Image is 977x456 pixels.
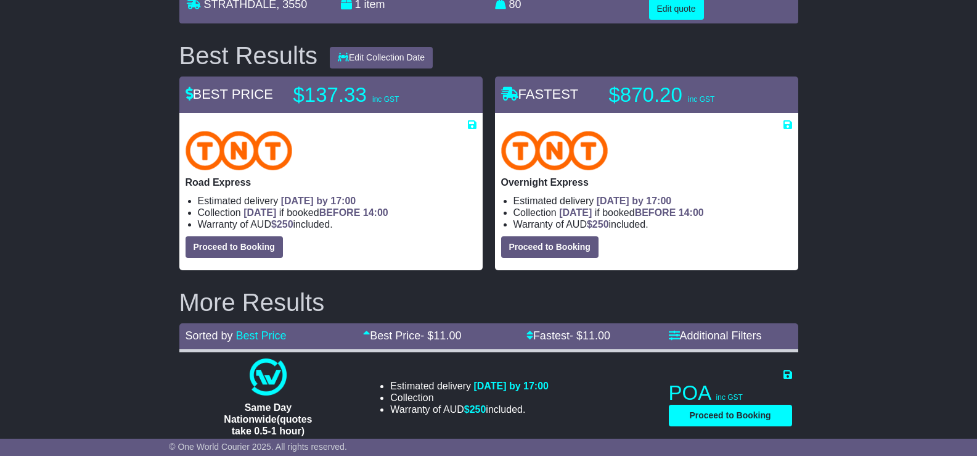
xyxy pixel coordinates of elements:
p: Road Express [186,176,476,188]
div: Best Results [173,42,324,69]
p: $137.33 [293,83,448,107]
button: Proceed to Booking [501,236,599,258]
span: BEFORE [635,207,676,218]
span: 250 [470,404,486,415]
a: Fastest- $11.00 [526,330,610,342]
span: © One World Courier 2025. All rights reserved. [169,442,347,452]
span: - $ [420,330,461,342]
span: BEST PRICE [186,86,273,102]
h2: More Results [179,289,798,316]
img: One World Courier: Same Day Nationwide(quotes take 0.5-1 hour) [250,359,287,396]
a: Best Price- $11.00 [363,330,461,342]
p: Overnight Express [501,176,792,188]
button: Edit Collection Date [330,47,433,68]
img: TNT Domestic: Overnight Express [501,131,608,170]
p: $870.20 [609,83,763,107]
span: if booked [243,207,388,218]
span: [DATE] [559,207,592,218]
p: POA [669,381,792,405]
span: BEFORE [319,207,361,218]
img: TNT Domestic: Road Express [186,131,293,170]
li: Warranty of AUD included. [390,404,549,415]
li: Warranty of AUD included. [198,218,476,230]
span: Same Day Nationwide(quotes take 0.5-1 hour) [224,402,312,436]
span: FASTEST [501,86,579,102]
span: inc GST [372,95,399,104]
span: Sorted by [186,330,233,342]
span: [DATE] by 17:00 [281,196,356,206]
li: Estimated delivery [390,380,549,392]
li: Estimated delivery [513,195,792,207]
a: Additional Filters [669,330,762,342]
span: 14:00 [363,207,388,218]
span: 11.00 [433,330,461,342]
li: Warranty of AUD included. [513,218,792,230]
li: Collection [198,207,476,218]
span: inc GST [688,95,714,104]
span: if booked [559,207,703,218]
span: 250 [592,219,609,230]
span: [DATE] by 17:00 [473,381,549,391]
li: Estimated delivery [198,195,476,207]
span: $ [464,404,486,415]
span: 11.00 [583,330,610,342]
span: [DATE] [243,207,276,218]
button: Proceed to Booking [186,236,283,258]
span: [DATE] by 17:00 [597,196,672,206]
a: Best Price [236,330,287,342]
span: - $ [570,330,610,342]
span: 250 [277,219,293,230]
span: inc GST [716,393,743,402]
li: Collection [390,392,549,404]
span: $ [587,219,609,230]
li: Collection [513,207,792,218]
span: $ [271,219,293,230]
span: 14:00 [679,207,704,218]
button: Proceed to Booking [669,405,792,426]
